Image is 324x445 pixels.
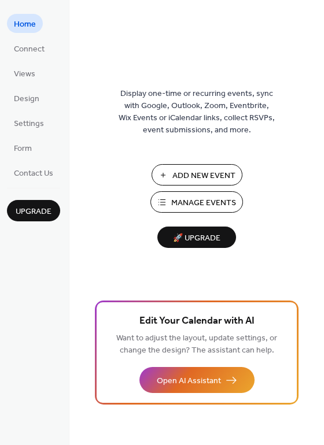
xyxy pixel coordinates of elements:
[119,88,275,136] span: Display one-time or recurring events, sync with Google, Outlook, Zoom, Eventbrite, Wix Events or ...
[7,14,43,33] a: Home
[150,191,243,213] button: Manage Events
[7,64,42,83] a: Views
[14,68,35,80] span: Views
[14,168,53,180] span: Contact Us
[139,313,255,329] span: Edit Your Calendar with AI
[171,197,236,209] span: Manage Events
[164,231,229,246] span: 🚀 Upgrade
[14,118,44,130] span: Settings
[7,163,60,182] a: Contact Us
[14,93,39,105] span: Design
[157,227,236,248] button: 🚀 Upgrade
[7,113,51,132] a: Settings
[7,39,51,58] a: Connect
[7,138,39,157] a: Form
[14,18,36,31] span: Home
[16,206,51,218] span: Upgrade
[7,88,46,107] a: Design
[14,143,32,155] span: Form
[139,367,255,393] button: Open AI Assistant
[172,170,235,182] span: Add New Event
[157,375,221,387] span: Open AI Assistant
[7,200,60,221] button: Upgrade
[14,43,45,55] span: Connect
[152,164,242,186] button: Add New Event
[116,331,277,358] span: Want to adjust the layout, update settings, or change the design? The assistant can help.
